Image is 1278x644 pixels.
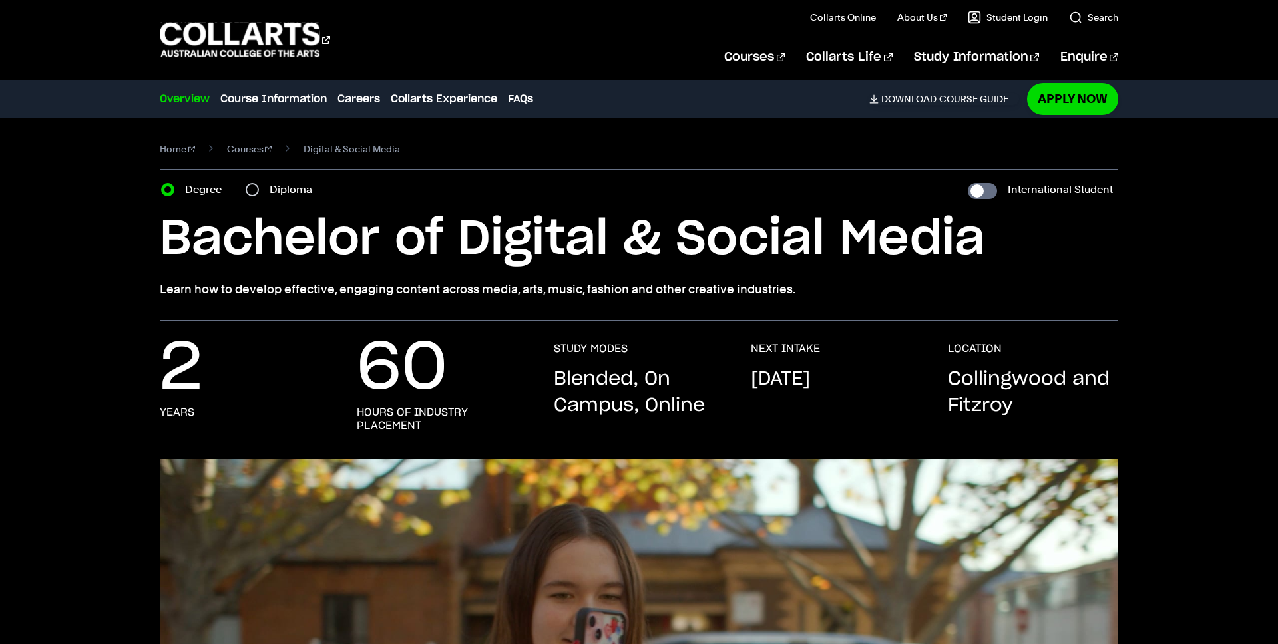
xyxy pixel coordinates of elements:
a: Collarts Experience [391,91,497,107]
h3: STUDY MODES [554,342,628,355]
p: Learn how to develop effective, engaging content across media, arts, music, fashion and other cre... [160,280,1118,299]
label: Diploma [270,180,320,199]
h3: LOCATION [948,342,1002,355]
p: Collingwood and Fitzroy [948,366,1118,419]
a: Home [160,140,195,158]
label: Degree [185,180,230,199]
a: Student Login [968,11,1048,24]
a: Study Information [914,35,1039,79]
a: Overview [160,91,210,107]
p: Blended, On Campus, Online [554,366,724,419]
div: Go to homepage [160,21,330,59]
a: DownloadCourse Guide [869,93,1019,105]
h3: years [160,406,194,419]
p: [DATE] [751,366,810,393]
p: 60 [357,342,447,395]
label: International Student [1008,180,1113,199]
a: Apply Now [1027,83,1118,114]
a: Search [1069,11,1118,24]
a: Collarts Online [810,11,876,24]
a: Courses [227,140,272,158]
a: About Us [897,11,947,24]
a: Courses [724,35,785,79]
h3: hours of industry placement [357,406,527,432]
a: Enquire [1060,35,1118,79]
h1: Bachelor of Digital & Social Media [160,210,1118,269]
a: FAQs [508,91,533,107]
a: Course Information [220,91,327,107]
p: 2 [160,342,202,395]
a: Collarts Life [806,35,892,79]
span: Digital & Social Media [304,140,400,158]
a: Careers [337,91,380,107]
span: Download [881,93,937,105]
h3: NEXT INTAKE [751,342,820,355]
